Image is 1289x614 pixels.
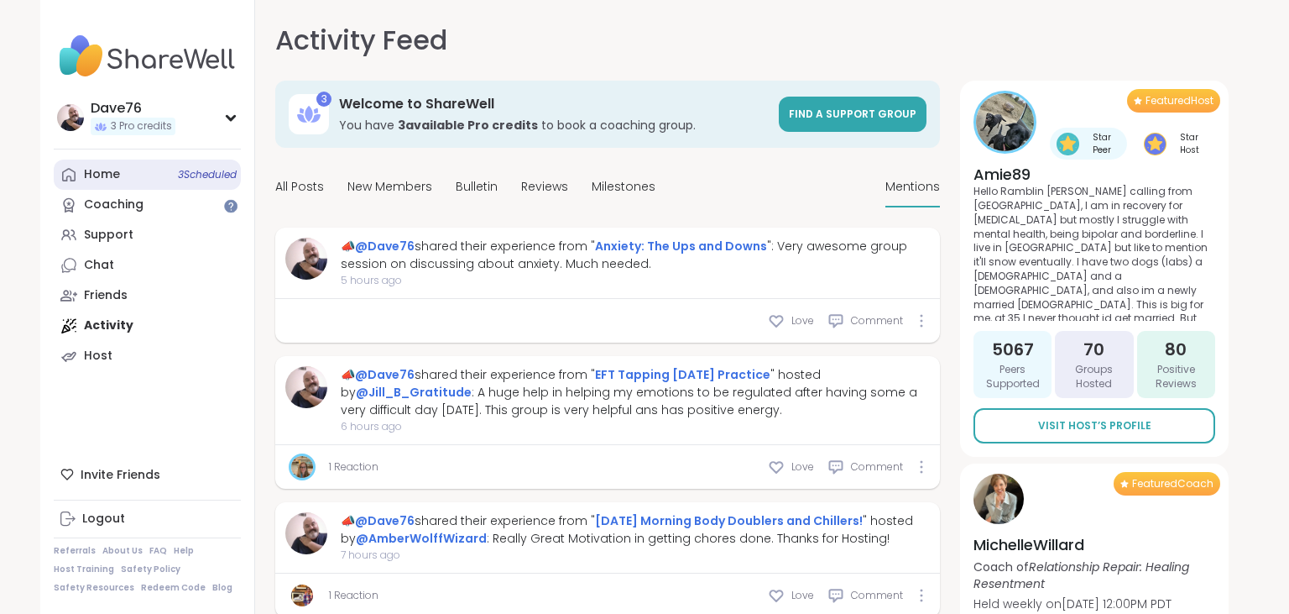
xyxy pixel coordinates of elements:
span: All Posts [275,178,324,196]
span: Love [791,459,814,475]
img: Star Host [1144,133,1166,155]
div: Home [84,166,120,183]
b: 3 available Pro credit s [398,117,538,134]
span: Mentions [885,178,940,196]
div: 3 [316,92,331,107]
a: @AmberWolffWizard [356,530,487,547]
div: Invite Friends [54,459,241,490]
a: Home3Scheduled [54,160,241,190]
h4: MichelleWillard [973,534,1215,555]
div: 📣 shared their experience from " " hosted by : Really Great Motivation in getting chores done. Th... [341,512,930,548]
img: Dave76 [285,238,327,280]
img: MichelleWillard [973,474,1024,524]
a: Redeem Code [141,582,206,594]
img: ShareWell Nav Logo [54,27,241,86]
a: Help [174,545,194,557]
a: @Dave76 [355,512,415,529]
span: 80 [1165,338,1187,361]
a: [DATE] Morning Body Doublers and Chillers! [595,512,863,529]
img: Dave76 [57,104,84,131]
span: New Members [347,178,432,196]
p: Hello Ramblin [PERSON_NAME] calling from [GEOGRAPHIC_DATA], I am in recovery for [MEDICAL_DATA] b... [973,185,1215,321]
span: Comment [851,313,903,328]
span: 3 Scheduled [178,168,237,181]
span: Love [791,588,814,603]
a: 1 Reaction [329,588,378,603]
a: Logout [54,504,241,534]
span: 5067 [992,338,1034,361]
img: Dave76 [285,366,327,408]
div: Support [84,227,133,244]
a: Friends [54,281,241,311]
a: @Dave76 [355,238,415,255]
a: 1 Reaction [329,459,378,475]
div: Host [84,348,112,365]
a: Find a support group [779,97,926,132]
a: Safety Resources [54,582,134,594]
a: Chat [54,250,241,281]
span: 5 hours ago [341,273,930,288]
span: Comment [851,588,903,603]
span: Bulletin [456,178,498,196]
span: Love [791,313,814,328]
a: Blog [212,582,232,594]
a: Visit Host’s Profile [973,408,1215,443]
span: 3 Pro credits [111,119,172,134]
span: Star Host [1170,131,1208,156]
h1: Activity Feed [275,20,447,60]
a: Safety Policy [121,564,180,575]
span: Reviews [521,178,568,196]
img: Amie89 [976,93,1034,151]
a: Host [54,341,241,371]
div: Dave76 [91,99,175,118]
a: FAQ [149,545,167,557]
span: Visit Host’s Profile [1038,418,1151,433]
span: 7 hours ago [341,548,930,563]
a: Host Training [54,564,114,575]
span: 70 [1083,338,1104,361]
a: Coaching [54,190,241,220]
img: AmberWolffWizard [291,585,313,606]
h3: Welcome to ShareWell [339,95,769,113]
a: EFT Tapping [DATE] Practice [595,366,770,383]
div: 📣 shared their experience from " ": Very awesome group session on discussing about anxiety. Much ... [341,238,930,273]
span: Featured Host [1145,94,1213,108]
span: Groups Hosted [1062,363,1126,391]
iframe: Spotlight [224,199,237,213]
span: Find a support group [789,107,916,121]
a: Support [54,220,241,250]
span: Peers Supported [980,363,1045,391]
img: Dave76 [285,512,327,554]
div: Chat [84,257,114,274]
a: @Jill_B_Gratitude [356,384,472,401]
div: Friends [84,287,128,304]
p: Coach of [973,559,1215,592]
img: Jill_B_Gratitude [291,456,313,478]
p: Held weekly on [DATE] 12:00PM PDT [973,596,1215,612]
span: Positive Reviews [1144,363,1208,391]
a: @Dave76 [355,366,415,383]
img: Star Peer [1057,133,1079,155]
div: 📣 shared their experience from " " hosted by : A huge help in helping my emotions to be regulated... [341,366,930,419]
span: Star Peer [1083,131,1120,156]
a: Referrals [54,545,96,557]
div: Logout [82,511,125,527]
i: Relationship Repair: Healing Resentment [973,559,1189,592]
span: 6 hours ago [341,419,930,434]
span: Featured Coach [1132,477,1213,491]
a: About Us [102,545,143,557]
h3: You have to book a coaching group. [339,117,769,134]
span: Milestones [592,178,655,196]
h4: Amie89 [973,164,1215,185]
a: Anxiety: The Ups and Downs [595,238,767,255]
span: Comment [851,459,903,475]
div: Coaching [84,197,144,213]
